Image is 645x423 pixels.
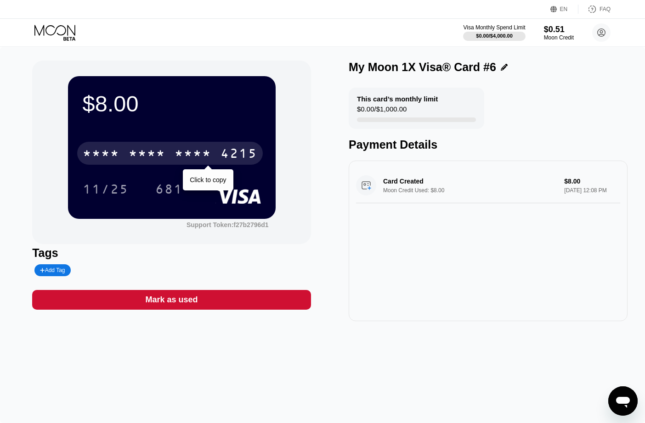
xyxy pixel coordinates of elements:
[187,221,269,228] div: Support Token:f27b2796d1
[608,386,638,416] iframe: Button to launch messaging window
[357,95,438,103] div: This card’s monthly limit
[600,6,611,12] div: FAQ
[148,178,190,200] div: 681
[34,264,70,276] div: Add Tag
[544,25,574,34] div: $0.51
[190,176,226,184] div: Click to copy
[155,183,183,198] div: 681
[550,5,578,14] div: EN
[40,267,65,273] div: Add Tag
[146,295,198,305] div: Mark as used
[476,33,513,39] div: $0.00 / $4,000.00
[544,25,574,41] div: $0.51Moon Credit
[560,6,568,12] div: EN
[544,34,574,41] div: Moon Credit
[187,221,269,228] div: Support Token: f27b2796d1
[221,147,257,162] div: 4215
[463,24,525,31] div: Visa Monthly Spend Limit
[32,246,311,260] div: Tags
[349,61,496,74] div: My Moon 1X Visa® Card #6
[83,183,129,198] div: 11/25
[76,178,136,200] div: 11/25
[32,290,311,310] div: Mark as used
[349,138,628,151] div: Payment Details
[463,24,525,41] div: Visa Monthly Spend Limit$0.00/$4,000.00
[357,105,407,117] div: $0.00 / $1,000.00
[83,91,261,117] div: $8.00
[578,5,611,14] div: FAQ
